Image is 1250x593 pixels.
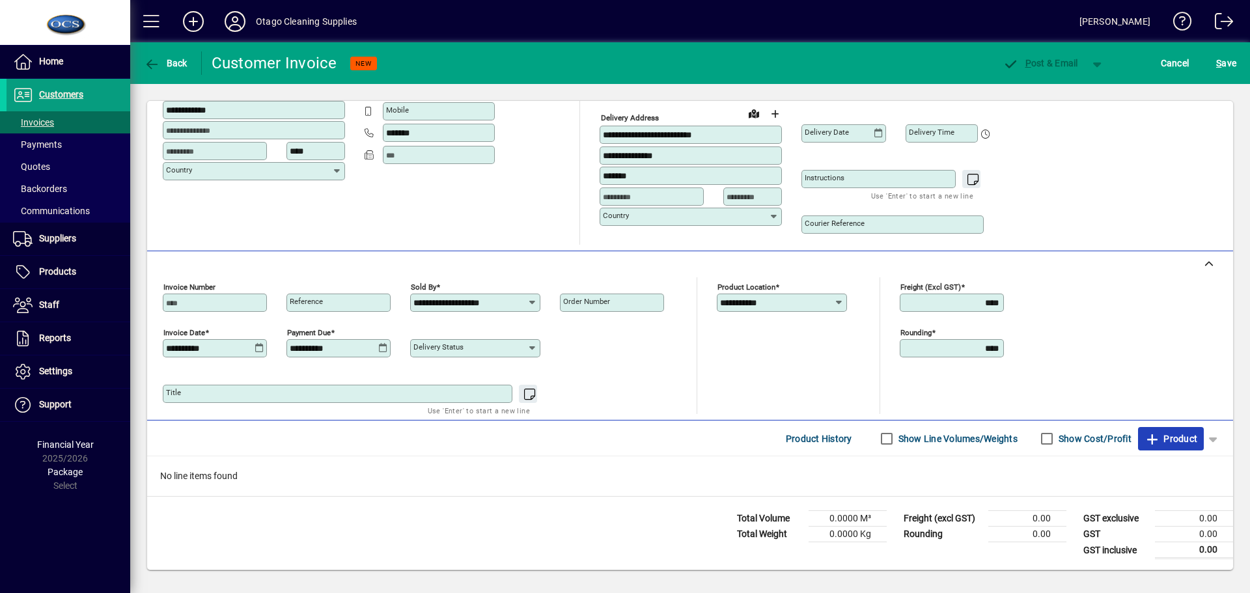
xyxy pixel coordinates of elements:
mat-label: Rounding [900,328,932,337]
span: Payments [13,139,62,150]
td: Rounding [897,527,988,542]
a: Invoices [7,111,130,133]
mat-label: Sold by [411,283,436,292]
span: Quotes [13,161,50,172]
a: Staff [7,289,130,322]
a: Support [7,389,130,421]
span: Back [144,58,187,68]
span: Reports [39,333,71,343]
mat-label: Delivery date [805,128,849,137]
td: GST [1077,527,1155,542]
a: Home [7,46,130,78]
button: Back [141,51,191,75]
a: Communications [7,200,130,222]
span: Home [39,56,63,66]
span: P [1025,58,1031,68]
span: ost & Email [1003,58,1078,68]
td: Freight (excl GST) [897,511,988,527]
td: 0.00 [1155,542,1233,559]
span: Product [1145,428,1197,449]
span: Package [48,467,83,477]
mat-label: Product location [717,283,775,292]
mat-label: Country [166,165,192,174]
a: Knowledge Base [1163,3,1192,45]
mat-hint: Use 'Enter' to start a new line [428,403,530,418]
a: Reports [7,322,130,355]
mat-label: Instructions [805,173,844,182]
span: Invoices [13,117,54,128]
a: Logout [1205,3,1234,45]
span: Financial Year [37,439,94,450]
a: View on map [743,103,764,124]
td: GST exclusive [1077,511,1155,527]
mat-label: Order number [563,297,610,306]
label: Show Line Volumes/Weights [896,432,1018,445]
span: Communications [13,206,90,216]
button: Choose address [764,103,785,124]
button: Product [1138,427,1204,450]
span: S [1216,58,1221,68]
mat-label: Title [166,388,181,397]
mat-label: Invoice number [163,283,215,292]
div: [PERSON_NAME] [1079,11,1150,32]
button: Profile [214,10,256,33]
span: Suppliers [39,233,76,243]
button: Save [1213,51,1240,75]
span: Staff [39,299,59,310]
mat-label: Mobile [386,105,409,115]
a: Suppliers [7,223,130,255]
div: No line items found [147,456,1233,496]
td: 0.0000 M³ [809,511,887,527]
mat-label: Delivery status [413,342,464,352]
td: 0.00 [1155,511,1233,527]
a: Payments [7,133,130,156]
a: Quotes [7,156,130,178]
button: Post & Email [996,51,1085,75]
td: 0.00 [988,527,1066,542]
span: Products [39,266,76,277]
span: Product History [786,428,852,449]
mat-label: Freight (excl GST) [900,283,961,292]
span: ave [1216,53,1236,74]
td: 0.0000 Kg [809,527,887,542]
td: 0.00 [988,511,1066,527]
app-page-header-button: Back [130,51,202,75]
mat-label: Courier Reference [805,219,865,228]
span: Settings [39,366,72,376]
mat-label: Payment due [287,328,331,337]
mat-hint: Use 'Enter' to start a new line [871,188,973,203]
a: Settings [7,355,130,388]
td: GST inclusive [1077,542,1155,559]
td: Total Volume [730,511,809,527]
button: Add [173,10,214,33]
mat-label: Invoice date [163,328,205,337]
div: Otago Cleaning Supplies [256,11,357,32]
button: Cancel [1158,51,1193,75]
a: Products [7,256,130,288]
span: Customers [39,89,83,100]
span: Support [39,399,72,409]
label: Show Cost/Profit [1056,432,1132,445]
mat-label: Country [603,211,629,220]
mat-label: Delivery time [909,128,954,137]
button: Product History [781,427,857,450]
span: Cancel [1161,53,1189,74]
span: Backorders [13,184,67,194]
a: Backorders [7,178,130,200]
mat-label: Reference [290,297,323,306]
span: NEW [355,59,372,68]
div: Customer Invoice [212,53,337,74]
td: 0.00 [1155,527,1233,542]
td: Total Weight [730,527,809,542]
